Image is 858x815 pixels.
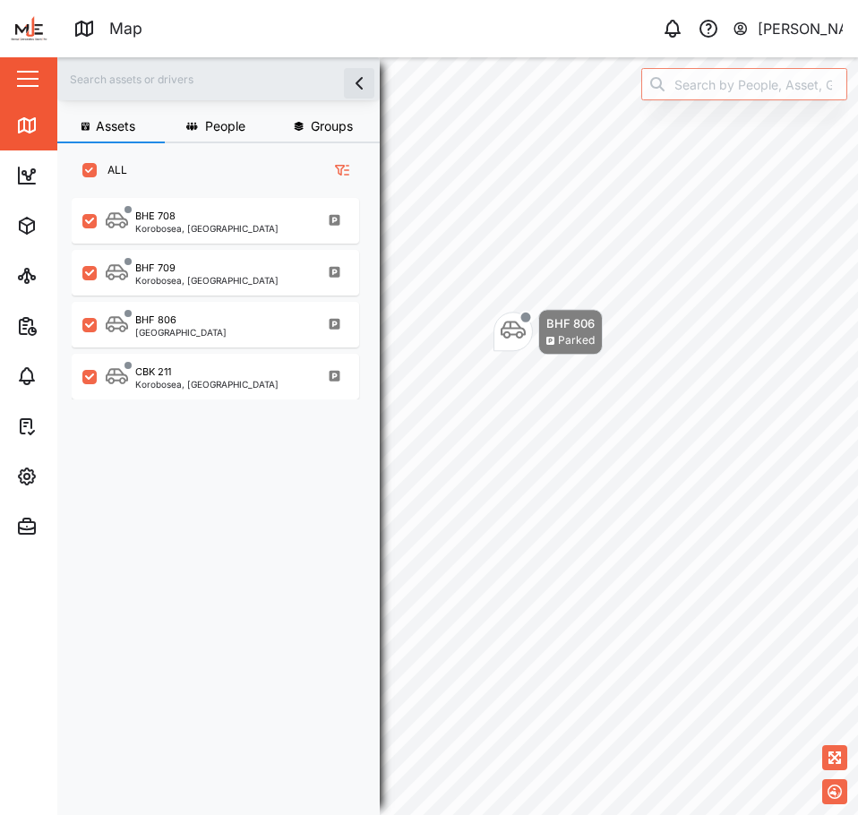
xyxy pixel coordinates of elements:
[205,120,245,133] span: People
[47,266,90,286] div: Sites
[758,18,844,40] div: [PERSON_NAME]
[546,314,595,332] div: BHF 806
[135,328,227,337] div: [GEOGRAPHIC_DATA]
[135,209,176,224] div: BHE 708
[135,224,279,233] div: Korobosea, [GEOGRAPHIC_DATA]
[732,16,844,41] button: [PERSON_NAME]
[558,332,595,349] div: Parked
[135,261,176,276] div: BHF 709
[47,416,96,436] div: Tasks
[9,9,48,48] img: Main Logo
[109,16,142,40] div: Map
[47,216,102,236] div: Assets
[47,517,99,536] div: Admin
[135,313,176,328] div: BHF 806
[135,380,279,389] div: Korobosea, [GEOGRAPHIC_DATA]
[97,163,127,177] label: ALL
[135,276,279,285] div: Korobosea, [GEOGRAPHIC_DATA]
[57,57,858,815] canvas: Map
[47,366,102,386] div: Alarms
[47,166,127,185] div: Dashboard
[493,309,603,355] div: Map marker
[68,65,369,92] input: Search assets or drivers
[47,467,110,486] div: Settings
[47,116,87,135] div: Map
[72,192,379,801] div: grid
[47,316,107,336] div: Reports
[135,365,171,380] div: CBK 211
[641,68,847,100] input: Search by People, Asset, Geozone or Place
[311,120,353,133] span: Groups
[96,120,135,133] span: Assets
